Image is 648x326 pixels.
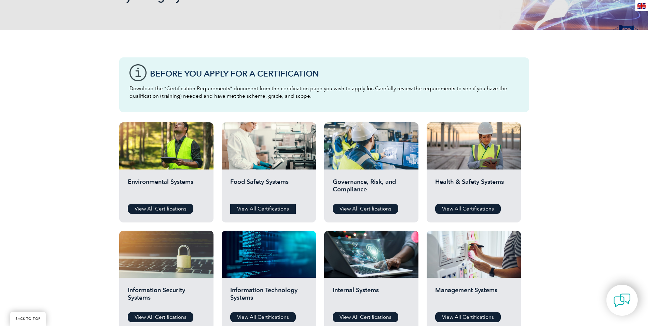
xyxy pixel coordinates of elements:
[230,286,307,307] h2: Information Technology Systems
[613,292,631,309] img: contact-chat.png
[435,204,501,214] a: View All Certifications
[230,312,296,322] a: View All Certifications
[128,204,193,214] a: View All Certifications
[230,178,307,199] h2: Food Safety Systems
[435,312,501,322] a: View All Certifications
[129,85,519,100] p: Download the “Certification Requirements” document from the certification page you wish to apply ...
[128,178,205,199] h2: Environmental Systems
[128,286,205,307] h2: Information Security Systems
[435,286,512,307] h2: Management Systems
[333,286,410,307] h2: Internal Systems
[150,69,519,78] h3: Before You Apply For a Certification
[333,178,410,199] h2: Governance, Risk, and Compliance
[333,312,398,322] a: View All Certifications
[128,312,193,322] a: View All Certifications
[637,3,646,9] img: en
[333,204,398,214] a: View All Certifications
[230,204,296,214] a: View All Certifications
[435,178,512,199] h2: Health & Safety Systems
[10,312,46,326] a: BACK TO TOP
